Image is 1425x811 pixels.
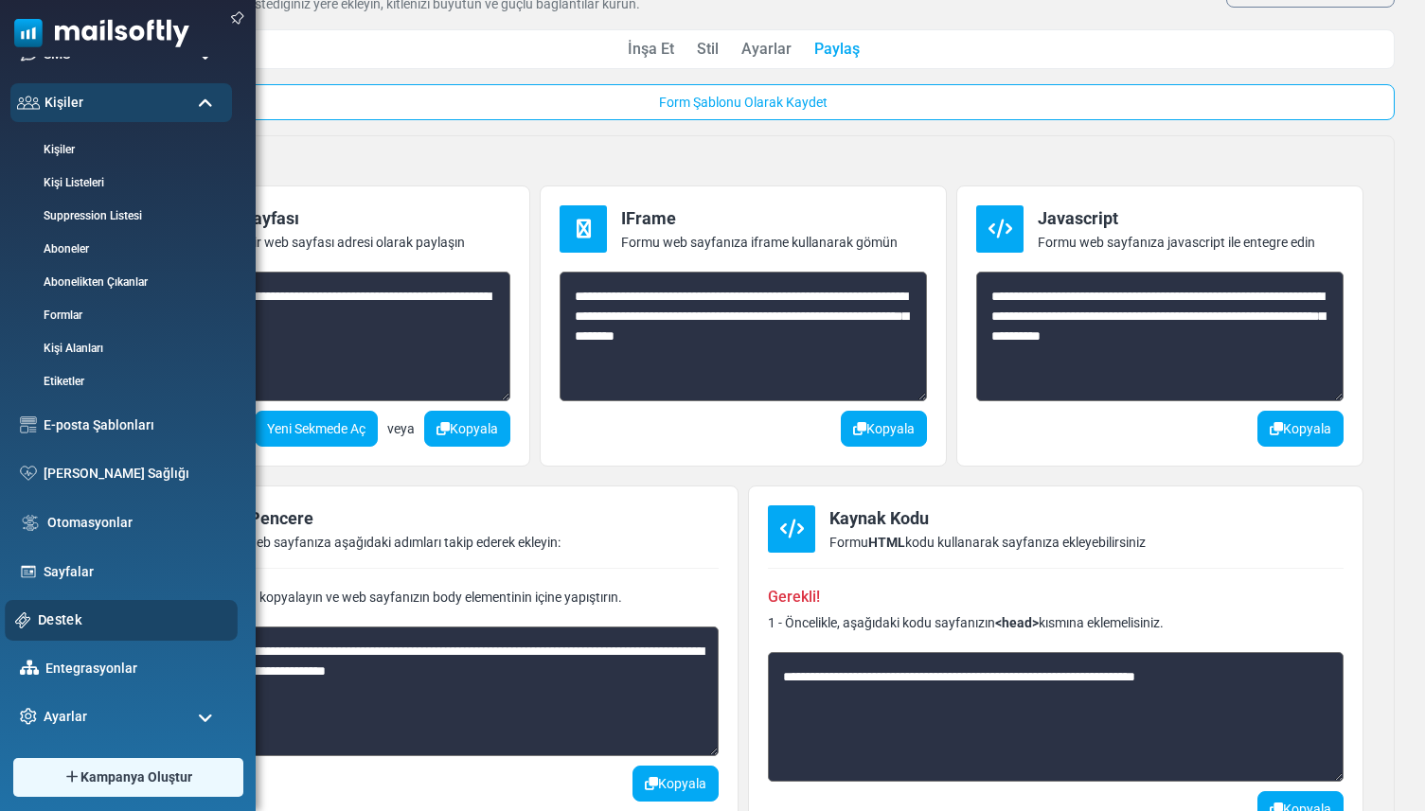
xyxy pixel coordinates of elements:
[205,505,313,531] div: Açılır Pencere
[632,766,719,802] button: Kopyala
[20,466,37,481] img: domain-health-icon.svg
[47,513,223,533] a: Otomasyonlar
[80,767,192,787] span: Kampanya Oluştur
[20,708,37,725] img: settings-icon.svg
[387,419,415,439] span: veya
[44,562,223,582] a: Sayfalar
[628,38,674,61] a: İnşa Et
[44,415,223,435] a: E-posta Şablonları
[768,588,1164,633] div: 1 - Öncelikle, aşağıdaki kodu sayfanızın kısmına eklemelisiniz.
[868,535,905,550] b: HTML
[1038,233,1315,253] div: Formu web sayfanıza javascript ile entegre edin
[10,174,227,191] a: Kişi Listeleri
[10,340,227,357] a: Kişi Alanları
[621,205,676,231] div: IFrame
[20,512,41,534] img: workflow.svg
[1257,411,1344,447] button: Kopyala
[697,38,719,61] a: Stil
[829,533,1146,553] div: Formu kodu kullanarak sayfanıza ekleyebilirsiniz
[10,373,227,390] a: Etiketler
[205,533,561,553] div: Formu web sayfanıza aşağıdaki adımları takip ederek ekleyin:
[10,141,227,158] a: Kişiler
[15,612,31,628] img: support-icon.svg
[10,240,227,257] a: Aboneler
[44,707,87,727] span: Ayarlar
[829,505,929,531] div: Kaynak Kodu
[841,411,927,447] button: Kopyala
[45,93,83,113] span: Kişiler
[741,38,792,61] a: Ayarlar
[768,588,1164,606] h6: Gerekli!
[10,273,227,291] a: Abonelikten Çıkanlar
[255,411,378,447] a: Yeni Sekmede Aç
[20,416,37,433] img: email-templates-icon.svg
[10,207,227,224] a: Suppression Listesi
[10,307,227,324] a: Formlar
[205,233,465,253] div: Formu bir web sayfası adresi olarak paylaşın
[995,615,1039,630] b: <head>
[20,563,37,580] img: landing_pages.svg
[17,96,40,109] img: contacts-icon.svg
[1038,205,1118,231] div: Javascript
[38,609,227,630] a: Destek
[424,411,510,447] button: Kopyala
[45,659,223,679] a: Entegrasyonlar
[814,38,860,61] a: Paylaş
[44,464,223,484] a: [PERSON_NAME] Sağlığı
[167,588,622,608] div: Aşağıdaki kodu kopyalayın ve web sayfanızın body elementinin içine yapıştırın.
[92,84,1395,120] a: Form Şablonu Olarak Kaydet
[621,233,898,253] div: Formu web sayfanıza iframe kullanarak gömün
